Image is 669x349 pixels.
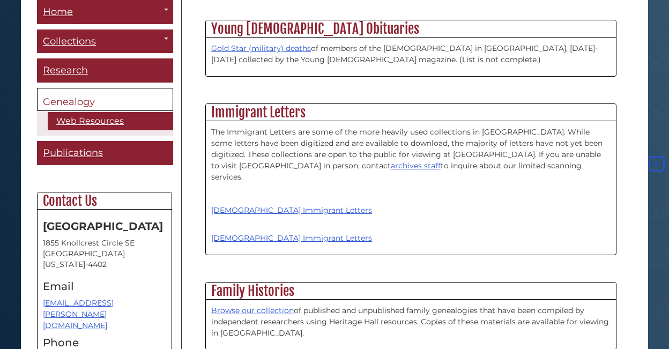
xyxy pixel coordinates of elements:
[43,6,73,18] span: Home
[43,35,96,47] span: Collections
[37,88,173,112] a: Genealogy
[206,104,616,121] h2: Immigrant Letters
[391,161,441,170] a: archives staff
[211,205,372,215] a: [DEMOGRAPHIC_DATA] Immigrant Letters
[43,147,103,159] span: Publications
[211,43,311,53] a: Gold Star (military) deaths
[211,306,294,315] a: Browse our collection
[43,237,166,270] address: 1855 Knollcrest Circle SE [GEOGRAPHIC_DATA][US_STATE]-4402
[646,159,666,169] a: Back to Top
[43,280,166,292] h4: Email
[37,58,173,83] a: Research
[211,43,611,65] p: of members of the [DEMOGRAPHIC_DATA] in [GEOGRAPHIC_DATA], [DATE]-[DATE] collected by the Young [...
[43,337,166,348] h4: Phone
[43,96,95,108] span: Genealogy
[37,141,173,165] a: Publications
[43,64,88,76] span: Research
[211,127,611,183] p: The Immigrant Letters are some of the more heavily used collections in [GEOGRAPHIC_DATA]. While s...
[48,112,173,130] a: Web Resources
[211,305,611,339] p: of published and unpublished family genealogies that have been compiled by independent researcher...
[206,20,616,38] h2: Young [DEMOGRAPHIC_DATA] Obituaries
[211,233,372,243] a: [DEMOGRAPHIC_DATA] Immigrant Letters
[43,220,163,233] strong: [GEOGRAPHIC_DATA]
[206,283,616,300] h2: Family Histories
[43,298,114,330] a: [EMAIL_ADDRESS][PERSON_NAME][DOMAIN_NAME]
[38,192,172,210] h2: Contact Us
[37,29,173,54] a: Collections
